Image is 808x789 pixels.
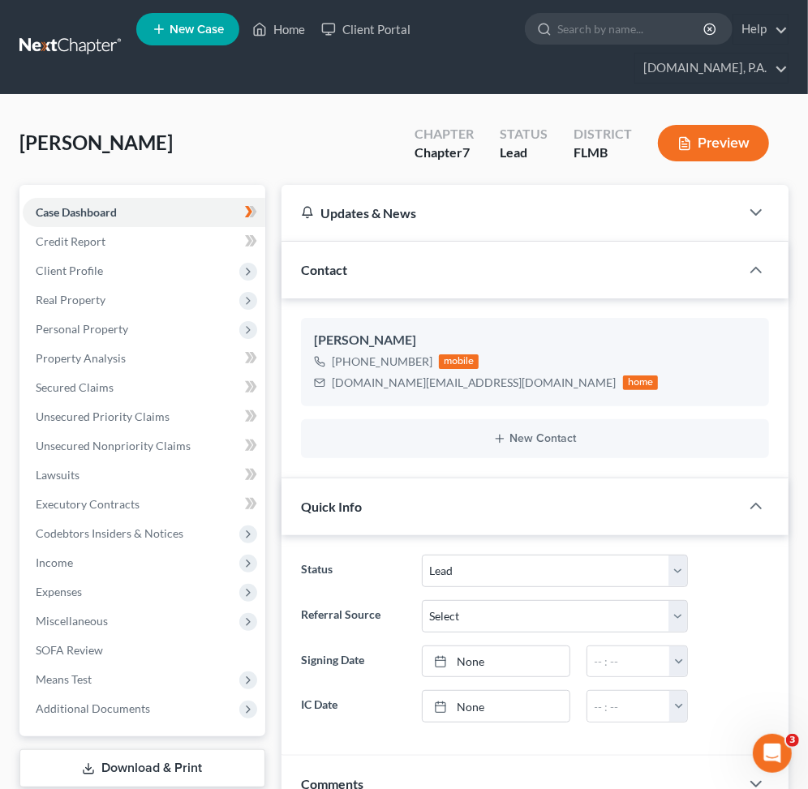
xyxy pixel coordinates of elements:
[36,614,108,628] span: Miscellaneous
[23,461,265,490] a: Lawsuits
[314,331,756,350] div: [PERSON_NAME]
[623,375,659,390] div: home
[36,526,183,540] span: Codebtors Insiders & Notices
[36,439,191,452] span: Unsecured Nonpriority Claims
[23,431,265,461] a: Unsecured Nonpriority Claims
[332,354,432,370] div: [PHONE_NUMBER]
[301,262,347,277] span: Contact
[244,15,313,44] a: Home
[23,490,265,519] a: Executory Contracts
[753,734,792,773] iframe: Intercom live chat
[587,691,670,722] input: -- : --
[332,375,617,391] div: [DOMAIN_NAME][EMAIL_ADDRESS][DOMAIN_NAME]
[574,144,632,162] div: FLMB
[36,585,82,598] span: Expenses
[423,646,569,677] a: None
[36,497,140,511] span: Executory Contracts
[439,354,479,369] div: mobile
[36,264,103,277] span: Client Profile
[293,555,414,587] label: Status
[415,125,474,144] div: Chapter
[557,14,706,44] input: Search by name...
[733,15,788,44] a: Help
[301,499,362,514] span: Quick Info
[500,125,548,144] div: Status
[786,734,799,747] span: 3
[293,645,414,678] label: Signing Date
[23,636,265,665] a: SOFA Review
[23,373,265,402] a: Secured Claims
[170,24,224,36] span: New Case
[36,205,117,219] span: Case Dashboard
[23,344,265,373] a: Property Analysis
[301,204,720,221] div: Updates & News
[23,198,265,227] a: Case Dashboard
[36,701,150,715] span: Additional Documents
[313,15,419,44] a: Client Portal
[462,144,470,160] span: 7
[23,402,265,431] a: Unsecured Priority Claims
[36,322,128,336] span: Personal Property
[423,691,569,722] a: None
[36,380,114,394] span: Secured Claims
[19,131,173,154] span: [PERSON_NAME]
[587,646,670,677] input: -- : --
[36,555,73,569] span: Income
[36,672,92,686] span: Means Test
[658,125,769,161] button: Preview
[23,227,265,256] a: Credit Report
[36,410,170,423] span: Unsecured Priority Claims
[500,144,548,162] div: Lead
[415,144,474,162] div: Chapter
[36,293,105,307] span: Real Property
[293,690,414,723] label: IC Date
[574,125,632,144] div: District
[293,600,414,632] label: Referral Source
[19,749,265,787] a: Download & Print
[36,351,126,365] span: Property Analysis
[314,432,756,445] button: New Contact
[36,643,103,657] span: SOFA Review
[635,54,788,83] a: [DOMAIN_NAME], P.A.
[36,468,80,482] span: Lawsuits
[36,234,105,248] span: Credit Report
